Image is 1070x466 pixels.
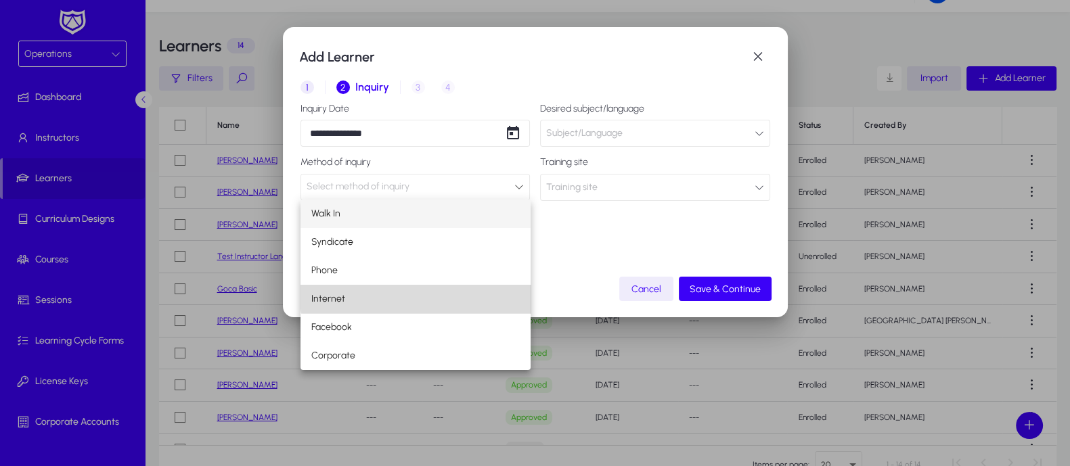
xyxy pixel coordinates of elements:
[311,234,353,250] span: Syndicate
[311,262,338,279] span: Phone
[311,291,345,307] span: Internet
[311,319,352,335] span: Facebook
[311,206,340,222] span: Walk In
[311,348,355,364] span: Corporate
